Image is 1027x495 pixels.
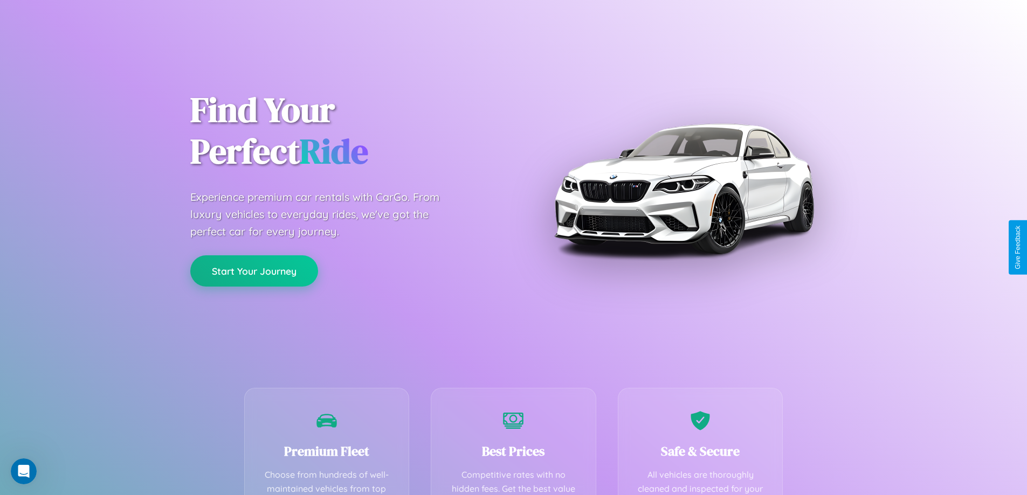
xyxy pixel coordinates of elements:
div: Give Feedback [1014,226,1022,269]
span: Ride [300,128,368,175]
h3: Safe & Secure [635,442,767,460]
button: Start Your Journey [190,255,318,287]
img: Premium BMW car rental vehicle [549,54,818,323]
h3: Best Prices [447,442,580,460]
iframe: Intercom live chat [11,458,37,484]
h3: Premium Fleet [261,442,393,460]
p: Experience premium car rentals with CarGo. From luxury vehicles to everyday rides, we've got the ... [190,189,460,240]
h1: Find Your Perfect [190,89,498,172]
